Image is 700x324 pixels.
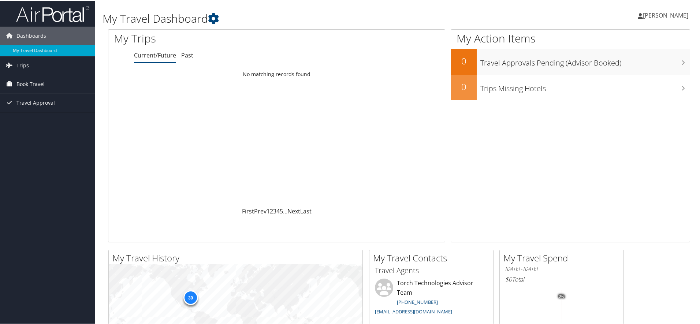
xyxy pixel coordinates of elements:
td: No matching records found [108,67,445,80]
h1: My Travel Dashboard [103,10,498,26]
h2: My Travel Contacts [373,251,493,264]
h3: Travel Agents [375,265,488,275]
a: [EMAIL_ADDRESS][DOMAIN_NAME] [375,308,452,314]
h2: My Travel History [112,251,362,264]
h2: 0 [451,80,477,92]
a: Current/Future [134,51,176,59]
span: $0 [505,275,512,283]
a: Prev [254,206,267,215]
a: First [242,206,254,215]
h1: My Action Items [451,30,690,45]
h3: Trips Missing Hotels [480,79,690,93]
a: Last [300,206,312,215]
h2: My Travel Spend [503,251,623,264]
h2: 0 [451,54,477,67]
a: 0Travel Approvals Pending (Advisor Booked) [451,48,690,74]
li: Torch Technologies Advisor Team [371,278,491,317]
a: 5 [280,206,283,215]
span: … [283,206,287,215]
span: Trips [16,56,29,74]
span: Travel Approval [16,93,55,111]
span: Dashboards [16,26,46,44]
div: 30 [183,290,198,304]
a: Past [181,51,193,59]
span: [PERSON_NAME] [643,11,688,19]
img: airportal-logo.png [16,5,89,22]
tspan: 0% [559,294,565,298]
a: 4 [276,206,280,215]
h1: My Trips [114,30,299,45]
h6: [DATE] - [DATE] [505,265,618,272]
a: 1 [267,206,270,215]
a: [PHONE_NUMBER] [397,298,438,305]
a: 0Trips Missing Hotels [451,74,690,100]
h6: Total [505,275,618,283]
a: 2 [270,206,273,215]
h3: Travel Approvals Pending (Advisor Booked) [480,53,690,67]
a: Next [287,206,300,215]
a: [PERSON_NAME] [638,4,696,26]
a: 3 [273,206,276,215]
span: Book Travel [16,74,45,93]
